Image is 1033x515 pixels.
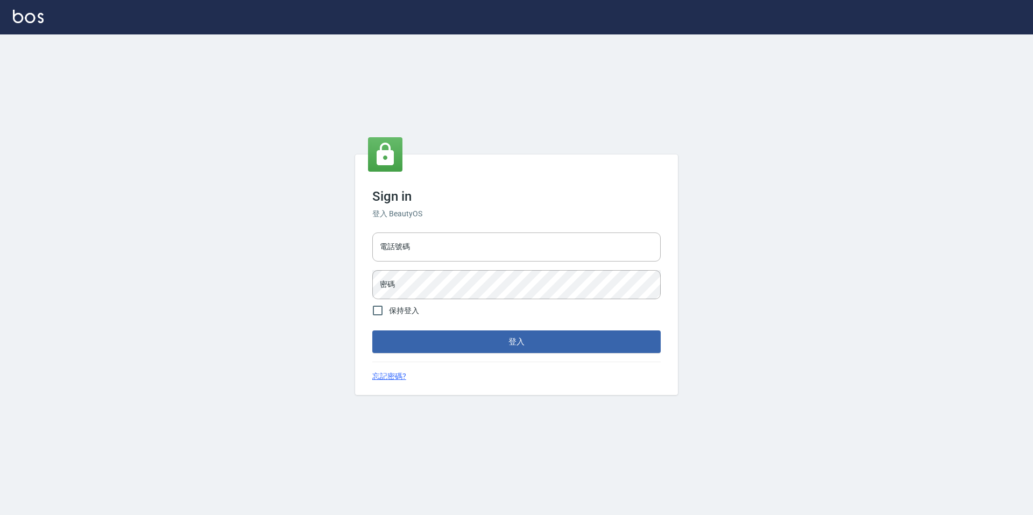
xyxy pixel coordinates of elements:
button: 登入 [372,330,661,353]
span: 保持登入 [389,305,419,316]
h6: 登入 BeautyOS [372,208,661,220]
img: Logo [13,10,44,23]
a: 忘記密碼? [372,371,406,382]
h3: Sign in [372,189,661,204]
